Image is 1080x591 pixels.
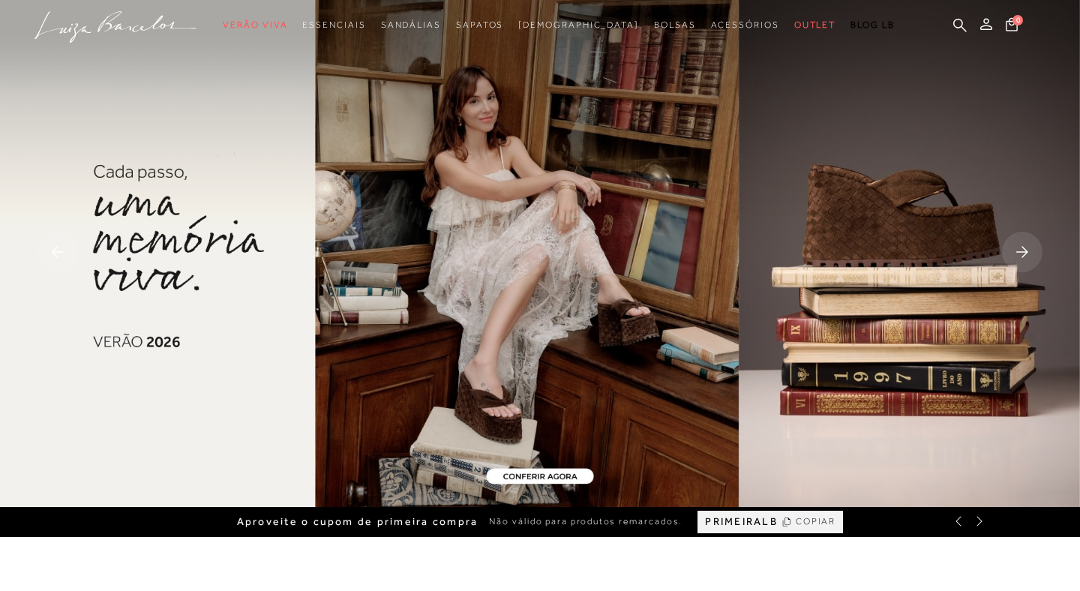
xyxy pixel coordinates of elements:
span: COPIAR [796,514,836,529]
span: BLOG LB [850,19,894,30]
span: Não válido para produtos remarcados. [489,515,682,528]
a: categoryNavScreenReaderText [381,11,441,39]
span: Acessórios [711,19,779,30]
span: Sandálias [381,19,441,30]
span: Outlet [794,19,836,30]
span: Bolsas [654,19,696,30]
a: BLOG LB [850,11,894,39]
span: PRIMEIRALB [705,515,777,528]
span: Sapatos [456,19,503,30]
span: Verão Viva [223,19,287,30]
span: 0 [1012,15,1023,25]
a: noSubCategoriesText [518,11,639,39]
button: 0 [1001,16,1022,37]
span: [DEMOGRAPHIC_DATA] [518,19,639,30]
a: categoryNavScreenReaderText [711,11,779,39]
span: Essenciais [302,19,365,30]
a: categoryNavScreenReaderText [302,11,365,39]
a: categoryNavScreenReaderText [654,11,696,39]
span: Aproveite o cupom de primeira compra [237,515,478,528]
a: categoryNavScreenReaderText [223,11,287,39]
a: categoryNavScreenReaderText [794,11,836,39]
a: categoryNavScreenReaderText [456,11,503,39]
